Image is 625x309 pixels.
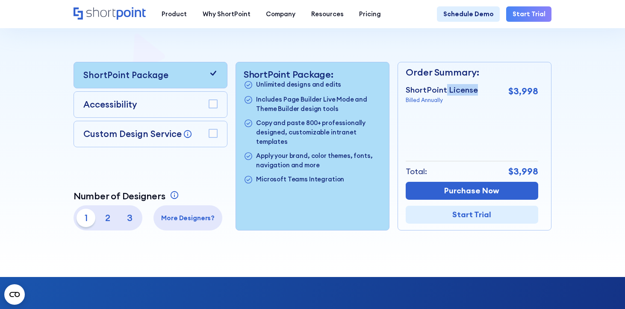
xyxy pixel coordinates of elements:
[203,9,251,19] div: Why ShortPoint
[406,166,427,177] p: Total:
[506,6,551,22] a: Start Trial
[157,213,219,223] p: More Designers?
[311,9,344,19] div: Resources
[120,209,139,227] p: 3
[154,6,195,22] a: Product
[244,69,381,80] p: ShortPoint Package:
[256,80,341,90] p: Unlimited designs and edits
[359,9,381,19] div: Pricing
[406,206,538,224] a: Start Trial
[351,6,389,22] a: Pricing
[83,98,137,111] p: Accessibility
[406,96,478,104] p: Billed Annually
[406,65,538,79] p: Order Summary:
[256,118,381,146] p: Copy and paste 800+ professionally designed, customizable intranet templates
[508,164,538,178] p: $3,998
[98,209,117,227] p: 2
[256,151,381,170] p: Apply your brand, color themes, fonts, navigation and more
[256,95,381,114] p: Includes Page Builder Live Mode and Theme Builder design tools
[4,284,25,305] button: Open CMP widget
[195,6,259,22] a: Why ShortPoint
[74,190,165,201] p: Number of Designers
[437,6,500,22] a: Schedule Demo
[258,6,304,22] a: Company
[508,84,538,98] p: $3,998
[83,128,182,139] p: Custom Design Service
[74,7,146,21] a: Home
[406,182,538,200] a: Purchase Now
[266,9,295,19] div: Company
[74,190,180,201] a: Number of Designers
[162,9,187,19] div: Product
[77,209,95,227] p: 1
[83,69,168,82] p: ShortPoint Package
[304,6,352,22] a: Resources
[256,175,344,185] p: Microsoft Teams Integration
[471,210,625,309] iframe: Chat Widget
[406,84,478,96] p: ShortPoint License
